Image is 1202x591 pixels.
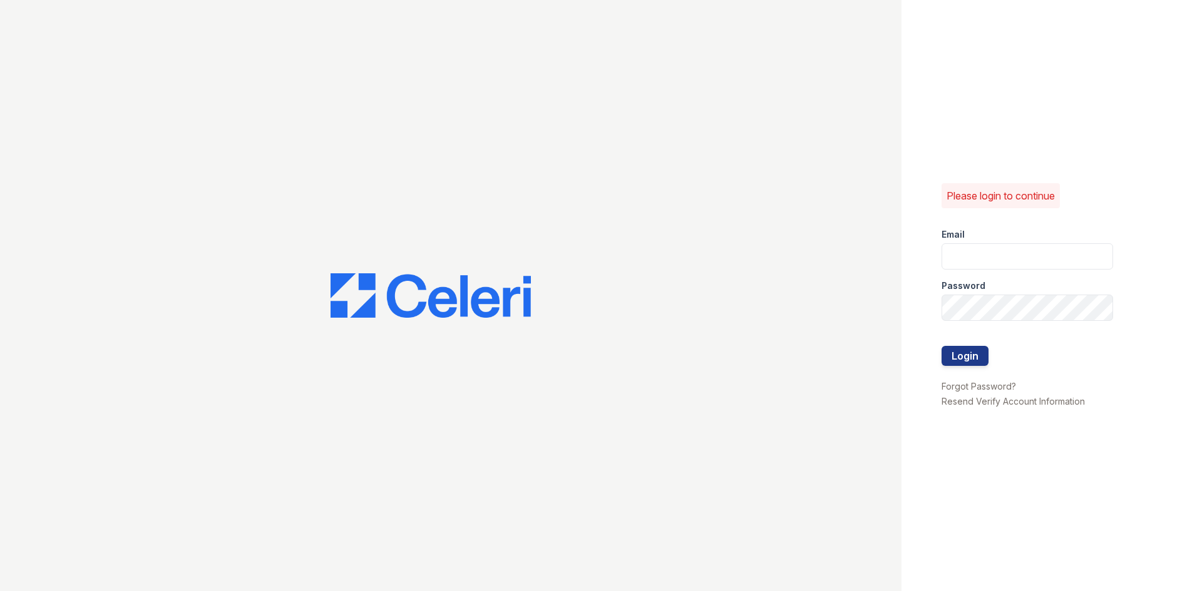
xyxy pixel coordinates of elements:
a: Forgot Password? [942,381,1016,391]
a: Resend Verify Account Information [942,396,1085,407]
button: Login [942,346,989,366]
label: Password [942,280,985,292]
p: Please login to continue [947,188,1055,203]
img: CE_Logo_Blue-a8612792a0a2168367f1c8372b55b34899dd931a85d93a1a3d3e32e68fde9ad4.png [331,273,531,318]
label: Email [942,228,965,241]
